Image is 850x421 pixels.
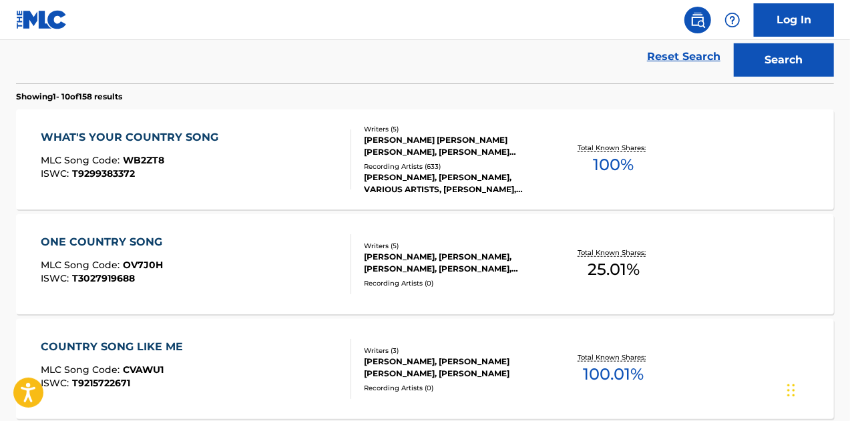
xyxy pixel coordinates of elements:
[754,3,834,37] a: Log In
[364,356,546,380] div: [PERSON_NAME], [PERSON_NAME] [PERSON_NAME], [PERSON_NAME]
[364,241,546,251] div: Writers ( 5 )
[690,12,706,28] img: search
[640,42,727,71] a: Reset Search
[364,251,546,275] div: [PERSON_NAME], [PERSON_NAME], [PERSON_NAME], [PERSON_NAME], [PERSON_NAME]
[578,248,650,258] p: Total Known Shares:
[364,383,546,393] div: Recording Artists ( 0 )
[364,171,546,195] div: [PERSON_NAME], [PERSON_NAME], VARIOUS ARTISTS, [PERSON_NAME], [PERSON_NAME]
[41,234,169,250] div: ONE COUNTRY SONG
[787,370,795,410] div: Drag
[16,109,834,209] a: WHAT'S YOUR COUNTRY SONGMLC Song Code:WB2ZT8ISWC:T9299383372Writers (5)[PERSON_NAME] [PERSON_NAME...
[719,7,746,33] div: Help
[16,91,122,103] p: Showing 1 - 10 of 158 results
[594,153,634,177] span: 100 %
[16,214,834,314] a: ONE COUNTRY SONGMLC Song Code:OV7J0HISWC:T3027919688Writers (5)[PERSON_NAME], [PERSON_NAME], [PER...
[41,339,190,355] div: COUNTRY SONG LIKE ME
[684,7,711,33] a: Public Search
[364,278,546,288] div: Recording Artists ( 0 )
[364,161,546,171] div: Recording Artists ( 633 )
[734,43,834,77] button: Search
[16,319,834,419] a: COUNTRY SONG LIKE MEMLC Song Code:CVAWU1ISWC:T9215722671Writers (3)[PERSON_NAME], [PERSON_NAME] [...
[72,167,135,179] span: T9299383372
[41,272,72,284] span: ISWC :
[364,134,546,158] div: [PERSON_NAME] [PERSON_NAME] [PERSON_NAME], [PERSON_NAME] [PERSON_NAME] [PERSON_NAME], [PERSON_NAME]
[72,377,130,389] span: T9215722671
[364,346,546,356] div: Writers ( 3 )
[41,377,72,389] span: ISWC :
[724,12,740,28] img: help
[41,154,123,166] span: MLC Song Code :
[123,364,164,376] span: CVAWU1
[41,129,225,145] div: WHAT'S YOUR COUNTRY SONG
[41,364,123,376] span: MLC Song Code :
[588,258,640,282] span: 25.01 %
[578,352,650,362] p: Total Known Shares:
[578,143,650,153] p: Total Known Shares:
[123,259,163,271] span: OV7J0H
[584,362,644,386] span: 100.01 %
[783,357,850,421] iframe: Chat Widget
[123,154,164,166] span: WB2ZT8
[364,124,546,134] div: Writers ( 5 )
[72,272,135,284] span: T3027919688
[16,10,67,29] img: MLC Logo
[41,167,72,179] span: ISWC :
[41,259,123,271] span: MLC Song Code :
